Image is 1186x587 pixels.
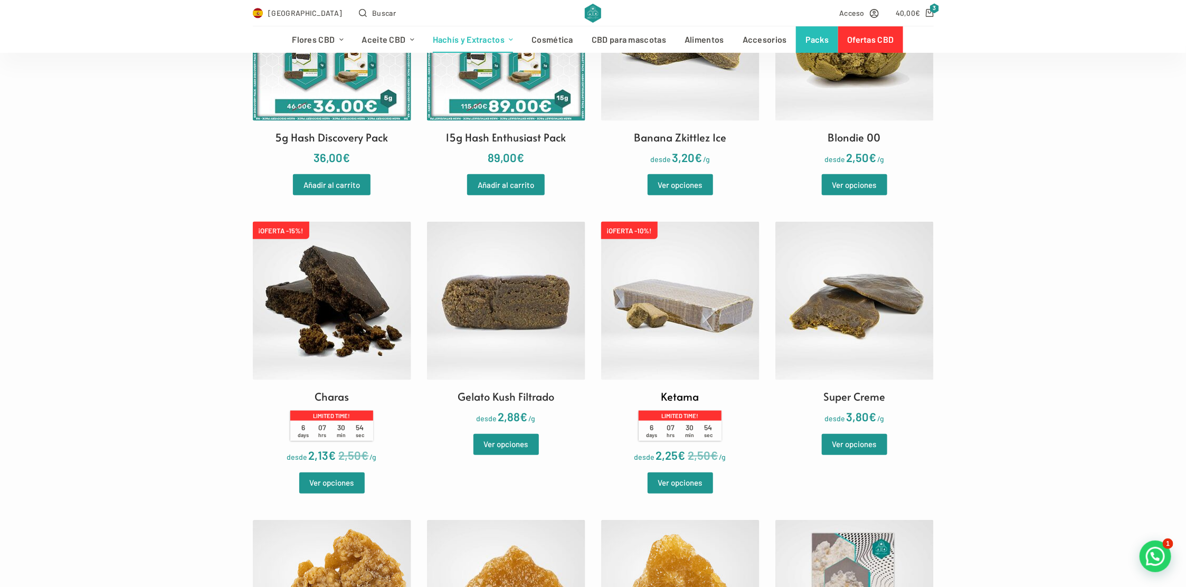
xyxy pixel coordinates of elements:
[339,448,369,462] bdi: 2,50
[337,432,346,438] span: min
[318,432,326,438] span: hrs
[828,129,881,145] h2: Blondie 00
[356,432,364,438] span: sec
[315,389,349,404] h2: Charas
[458,389,554,404] h2: Gelato Kush Filtrado
[915,8,920,17] span: €
[656,448,686,462] bdi: 2,25
[253,222,411,465] a: ¡OFERTA -15%! Charas Limited time! 6days 07hrs 30min 54sec desde 2,13€/g
[583,26,676,53] a: CBD para mascotas
[877,414,884,423] span: /g
[523,26,583,53] a: Cosmética
[634,452,655,461] span: desde
[733,26,796,53] a: Accesorios
[648,174,713,195] a: Elige las opciones para “Banana Zkittlez Ice”
[294,423,313,439] span: 6
[823,389,885,404] h2: Super Creme
[896,8,921,17] bdi: 40,00
[877,155,884,164] span: /g
[846,410,876,423] bdi: 3,80
[680,423,699,439] span: 30
[930,3,940,13] span: 3
[601,222,658,239] span: ¡OFERTA -10%!
[585,4,601,23] img: CBD Alchemy
[520,410,528,423] span: €
[634,129,726,145] h2: Banana Zkittlez Ice
[824,414,845,423] span: desde
[704,432,713,438] span: sec
[646,432,657,438] span: days
[253,8,263,18] img: ES Flag
[601,222,760,465] a: ¡OFERTA -10%! Ketama Limited time! 6days 07hrs 30min 54sec desde 2,25€/g
[838,26,903,53] a: Ofertas CBD
[719,452,726,461] span: /g
[473,434,539,455] a: Elige las opciones para “Gelato Kush Filtrado”
[667,432,675,438] span: hrs
[314,150,350,164] bdi: 36,00
[529,414,536,423] span: /g
[283,26,903,53] nav: Menú de cabecera
[329,448,336,462] span: €
[648,472,713,494] a: Elige las opciones para “Ketama”
[869,410,876,423] span: €
[276,129,388,145] h2: 5g Hash Discovery Pack
[283,26,353,53] a: Flores CBD
[343,150,350,164] span: €
[370,452,377,461] span: /g
[446,129,566,145] h2: 15g Hash Enthusiast Pack
[869,150,876,164] span: €
[685,432,694,438] span: min
[253,7,343,19] a: Select Country
[822,434,887,455] a: Elige las opciones para “Super Creme”
[699,423,718,439] span: 54
[642,423,661,439] span: 6
[672,150,702,164] bdi: 3,20
[846,150,876,164] bdi: 2,50
[661,389,699,404] h2: Ketama
[775,222,934,426] a: Super Creme desde3,80€/g
[268,7,342,19] span: [GEOGRAPHIC_DATA]
[517,150,524,164] span: €
[498,410,528,423] bdi: 2,88
[796,26,838,53] a: Packs
[353,26,423,53] a: Aceite CBD
[423,26,523,53] a: Hachís y Extractos
[650,155,671,164] span: desde
[350,423,369,439] span: 54
[309,448,336,462] bdi: 2,13
[253,222,309,239] span: ¡OFERTA -15%!
[639,411,721,420] p: Limited time!
[488,150,524,164] bdi: 89,00
[661,423,680,439] span: 07
[427,222,585,426] a: Gelato Kush Filtrado desde2,88€/g
[332,423,351,439] span: 30
[362,448,369,462] span: €
[839,7,865,19] span: Acceso
[822,174,887,195] a: Elige las opciones para “Blondie 00”
[676,26,734,53] a: Alimentos
[313,423,332,439] span: 07
[372,7,396,19] span: Buscar
[293,174,371,195] a: Añade “5g Hash Discovery Pack” a tu carrito
[688,448,718,462] bdi: 2,50
[290,411,373,420] p: Limited time!
[703,155,710,164] span: /g
[477,414,497,423] span: desde
[299,472,365,494] a: Elige las opciones para “Charas”
[359,7,396,19] button: Abrir formulario de búsqueda
[695,150,702,164] span: €
[467,174,545,195] a: Añade “15g Hash Enthusiast Pack” a tu carrito
[711,448,718,462] span: €
[298,432,309,438] span: days
[678,448,686,462] span: €
[824,155,845,164] span: desde
[896,7,934,19] a: Carro de compra
[287,452,308,461] span: desde
[839,7,879,19] a: Acceso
